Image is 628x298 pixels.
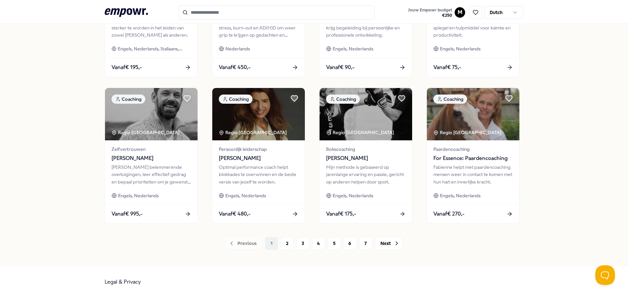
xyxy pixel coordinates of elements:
[219,146,298,153] span: Persoonlijk leiderschap
[118,45,191,52] span: Engels, Nederlands, Italiaans, Zweeds
[320,88,412,140] img: package image
[312,237,325,250] button: 4
[112,146,191,153] span: Zelfvertrouwen
[212,88,305,140] img: package image
[595,265,615,285] iframe: Help Scout Beacon - Open
[112,63,142,72] span: Vanaf € 195,-
[219,129,288,136] div: Regio [GEOGRAPHIC_DATA]
[219,210,251,218] span: Vanaf € 480,-
[326,146,406,153] span: Bokscoaching
[427,88,519,140] img: package image
[433,63,461,72] span: Vanaf € 75,-
[328,237,341,250] button: 5
[440,192,480,199] span: Engels, Nederlands
[105,88,198,140] img: package image
[408,8,452,13] span: Jouw Empowr budget
[112,17,191,39] div: Coaching voor ambitieuze leiders om sterker te worden in het leiden van zowel [PERSON_NAME] als a...
[333,45,373,52] span: Engels, Nederlands
[326,63,355,72] span: Vanaf € 90,-
[105,279,141,285] a: Legal & Privacy
[326,164,406,185] div: Mijn methode is gebaseerd op jarenlange ervaring en passie, gericht op anderen helpen door sport.
[408,13,452,18] span: € 250
[359,237,372,250] button: 7
[326,154,406,163] span: [PERSON_NAME]
[326,95,360,104] div: Coaching
[225,192,266,199] span: Engels, Nederlands
[375,237,403,250] button: Next
[219,95,253,104] div: Coaching
[319,88,412,224] a: package imageCoachingRegio [GEOGRAPHIC_DATA] Bokscoaching[PERSON_NAME]Mijn methode is gebaseerd o...
[433,164,513,185] div: Fabienne helpt met paardencoaching mensen weer in contact te komen met hun hart en innerlijke kra...
[326,17,406,39] div: Ontdek hoe jij je leven wilt leiden en krijg begeleiding bij persoonlijke en professionele ontwik...
[343,237,357,250] button: 6
[296,237,309,250] button: 3
[112,210,143,218] span: Vanaf € 995,-
[440,45,480,52] span: Engels, Nederlands
[105,88,198,224] a: package imageCoachingRegio [GEOGRAPHIC_DATA] Zelfvertrouwen[PERSON_NAME][PERSON_NAME] belemmerend...
[333,192,373,199] span: Engels, Nederlands
[212,88,305,224] a: package imageCoachingRegio [GEOGRAPHIC_DATA] Persoonlijk leiderschap[PERSON_NAME]Optimal performa...
[433,146,513,153] span: Paardencoaching
[405,6,455,19] a: Jouw Empowr budget€250
[433,129,502,136] div: Regio [GEOGRAPHIC_DATA]
[326,210,356,218] span: Vanaf € 175,-
[433,17,513,39] div: Verken de kracht van ademhaling als spiegel en hulpmiddel voor kalmte en productiviteit.
[455,7,465,18] button: M
[219,63,251,72] span: Vanaf € 450,-
[219,154,298,163] span: [PERSON_NAME]
[219,164,298,185] div: Optimal performance coach helpt blokkades te overwinnen en de beste versie van jezelf te worden.
[433,210,464,218] span: Vanaf € 270,-
[407,6,453,19] button: Jouw Empowr budget€250
[179,5,375,20] input: Search for products, categories or subcategories
[326,129,395,136] div: Regio [GEOGRAPHIC_DATA]
[433,154,513,163] span: For Essence: Paardencoaching
[112,129,181,136] div: Regio [GEOGRAPHIC_DATA]
[112,154,191,163] span: [PERSON_NAME]
[112,164,191,185] div: [PERSON_NAME] belemmerende overtuigingen, leer effectief gedrag en bepaal prioriteiten om je gewe...
[225,45,250,52] span: Nederlands
[433,95,467,104] div: Coaching
[118,192,159,199] span: Engels, Nederlands
[281,237,294,250] button: 2
[112,95,145,104] div: Coaching
[219,17,298,39] div: Geregistreerd therapeut helpt bij stress, burn-out en AD(H)D om weer grip te krijgen op gedachten...
[427,88,520,224] a: package imageCoachingRegio [GEOGRAPHIC_DATA] PaardencoachingFor Essence: PaardencoachingFabienne ...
